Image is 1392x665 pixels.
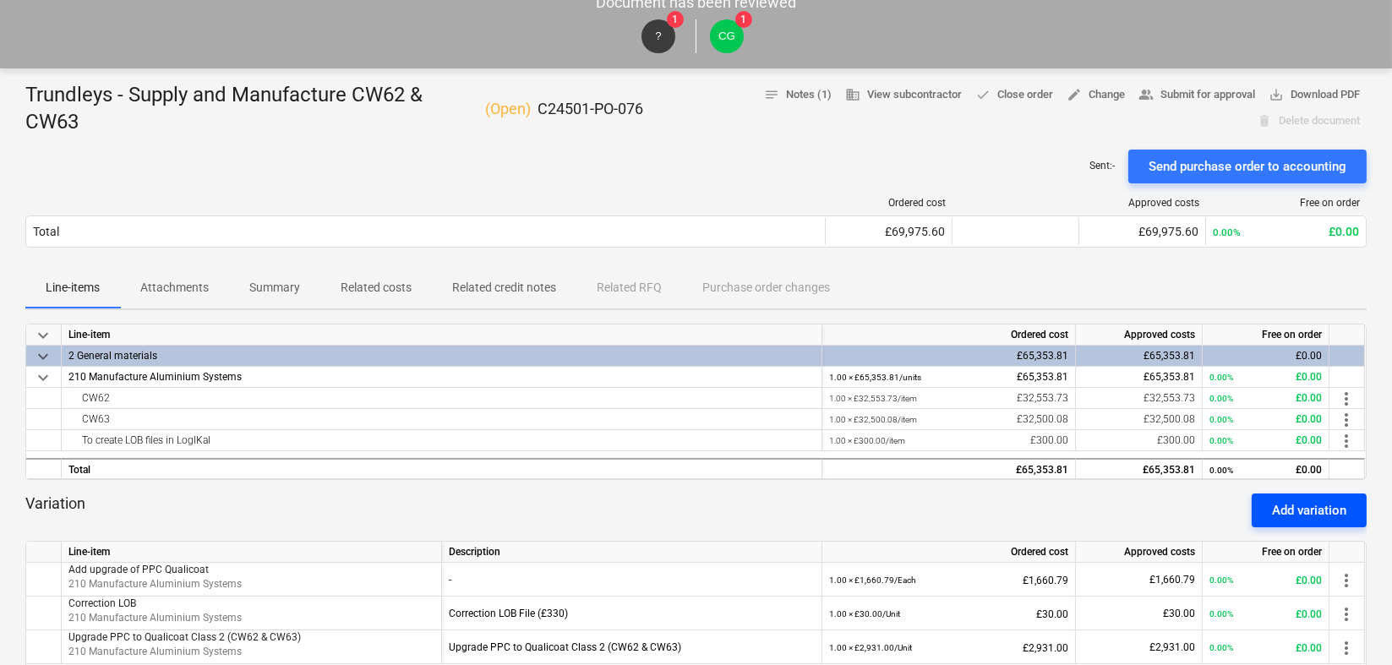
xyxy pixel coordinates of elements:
div: £0.00 [1209,630,1322,665]
div: £0.00 [1209,388,1322,409]
div: Ordered cost [832,197,946,209]
div: £0.00 [1209,409,1322,430]
span: Close order [975,85,1053,105]
span: more_vert [1336,410,1357,430]
div: CW62 [68,388,815,408]
div: Free on order [1213,197,1360,209]
button: Add variation [1252,493,1367,527]
div: Approved costs [1076,542,1203,563]
div: £0.00 [1209,597,1322,631]
span: business [845,87,860,102]
span: Upgrade PPC to Qualicoat Class 2 (CW62 & CW63) [68,631,301,643]
span: 1 [667,11,684,28]
span: Add upgrade of PPC Qualicoat [68,564,209,575]
span: ? [655,30,661,42]
span: save_alt [1269,87,1284,102]
div: £2,931.00 [1083,630,1195,664]
div: Total [33,225,59,238]
span: 210 Manufacture Aluminium Systems [68,646,242,657]
div: £69,975.60 [1086,225,1198,238]
div: £65,353.81 [829,367,1068,388]
span: more_vert [1336,638,1357,658]
span: CG [718,30,735,42]
div: Line-item [62,324,822,346]
div: - [449,563,815,597]
span: keyboard_arrow_down [33,325,53,346]
div: £300.00 [1083,430,1195,451]
small: 1.00 × £30.00 / Unit [829,609,900,619]
div: £30.00 [829,597,1068,631]
span: Correction LOB [68,597,136,609]
div: Trundleys - Supply and Manufacture CW62 & CW63 [25,82,643,136]
span: notes [764,87,779,102]
span: more_vert [1336,389,1357,409]
div: £65,353.81 [829,460,1068,481]
span: 210 Manufacture Aluminium Systems [68,612,242,624]
small: 0.00% [1209,466,1233,475]
small: 1.00 × £32,500.08 / item [829,415,917,424]
button: Notes (1) [757,82,838,108]
div: Ordered cost [822,542,1076,563]
div: £69,975.60 [832,225,945,238]
button: Change [1060,82,1132,108]
small: 0.00% [1209,643,1233,652]
p: Sent : - [1089,159,1115,173]
span: keyboard_arrow_down [33,368,53,388]
small: 0.00% [1209,415,1233,424]
small: 0.00% [1209,609,1233,619]
div: £1,660.79 [829,563,1068,597]
span: done [975,87,991,102]
span: more_vert [1336,604,1357,624]
small: 0.00% [1209,436,1233,445]
small: 0.00% [1209,575,1233,585]
small: 1.00 × £65,353.81 / units [829,373,921,382]
small: 1.00 × £1,660.79 / Each [829,575,916,585]
span: Download PDF [1269,85,1360,105]
div: Ordered cost [822,324,1076,346]
button: Send purchase order to accounting [1128,150,1367,183]
span: 210 Manufacture Aluminium Systems [68,578,242,590]
div: £30.00 [1083,597,1195,630]
div: £0.00 [1209,346,1322,367]
div: £65,353.81 [829,346,1068,367]
span: Submit for approval [1138,85,1255,105]
div: Correction LOB File (£330) [449,597,815,630]
p: ( Open ) [485,99,531,119]
div: £0.00 [1209,563,1322,597]
div: Free on order [1203,324,1329,346]
button: View subcontractor [838,82,969,108]
div: Cristi Gandulescu [710,19,744,53]
div: To create LOB files in LogIKal [68,430,815,450]
div: ? [641,19,675,53]
div: Send purchase order to accounting [1149,155,1346,177]
div: Approved costs [1076,324,1203,346]
small: 1.00 × £300.00 / item [829,436,905,445]
div: Free on order [1203,542,1329,563]
div: £0.00 [1209,460,1322,481]
span: Change [1067,85,1125,105]
p: Line-items [46,279,100,297]
span: View subcontractor [845,85,962,105]
div: Total [62,458,822,479]
span: 1 [735,11,752,28]
p: Variation [25,493,85,527]
span: Notes (1) [764,85,832,105]
div: £300.00 [829,430,1068,451]
div: £2,931.00 [829,630,1068,665]
span: keyboard_arrow_down [33,346,53,367]
p: Related credit notes [452,279,556,297]
div: £0.00 [1209,367,1322,388]
span: more_vert [1336,570,1357,591]
small: 1.00 × £32,553.73 / item [829,394,917,403]
div: £32,553.73 [829,388,1068,409]
div: £65,353.81 [1083,460,1195,481]
div: Description [442,542,822,563]
div: £0.00 [1213,225,1359,238]
p: C24501-PO-076 [538,99,643,119]
div: Add variation [1272,499,1346,521]
div: CW63 [68,409,815,429]
div: Approved costs [1086,197,1199,209]
p: Summary [249,279,300,297]
div: £65,353.81 [1083,346,1195,367]
button: Close order [969,82,1060,108]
